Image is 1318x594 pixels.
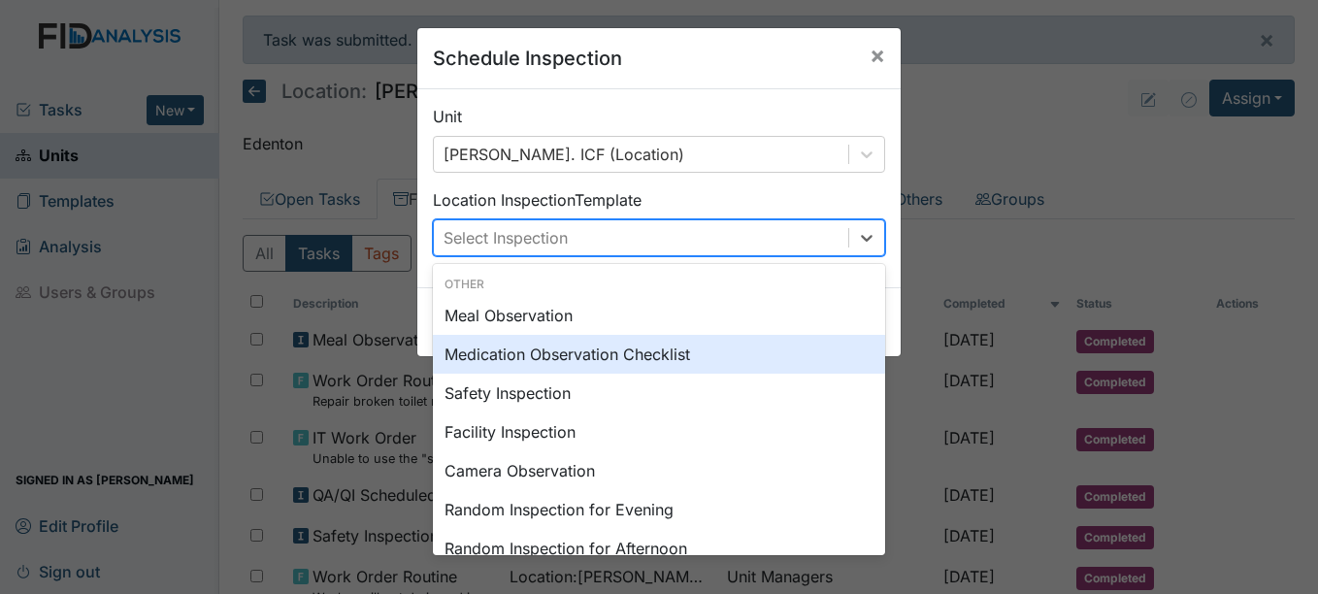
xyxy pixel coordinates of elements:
div: Random Inspection for Evening [433,490,885,529]
div: Safety Inspection [433,374,885,412]
div: Medication Observation Checklist [433,335,885,374]
label: Unit [433,105,462,128]
div: Select Inspection [444,226,568,249]
span: × [870,41,885,69]
div: Meal Observation [433,296,885,335]
label: Location Inspection Template [433,188,642,212]
h5: Schedule Inspection [433,44,622,73]
div: Camera Observation [433,451,885,490]
div: Facility Inspection [433,412,885,451]
button: Close [854,28,901,82]
div: Other [433,276,885,293]
div: Random Inspection for Afternoon [433,529,885,568]
div: [PERSON_NAME]. ICF (Location) [444,143,684,166]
